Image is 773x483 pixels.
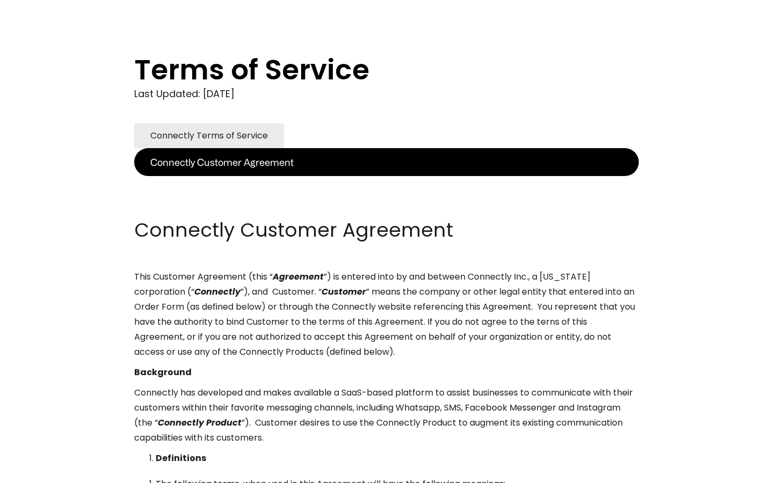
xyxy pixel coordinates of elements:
[134,217,639,244] h2: Connectly Customer Agreement
[134,269,639,360] p: This Customer Agreement (this “ ”) is entered into by and between Connectly Inc., a [US_STATE] co...
[150,128,268,143] div: Connectly Terms of Service
[11,463,64,479] aside: Language selected: English
[134,176,639,191] p: ‍
[134,385,639,445] p: Connectly has developed and makes available a SaaS-based platform to assist businesses to communi...
[158,416,242,429] em: Connectly Product
[134,86,639,102] div: Last Updated: [DATE]
[322,286,366,298] em: Customer
[134,366,192,378] strong: Background
[134,54,596,86] h1: Terms of Service
[21,464,64,479] ul: Language list
[194,286,240,298] em: Connectly
[150,155,294,170] div: Connectly Customer Agreement
[134,196,639,211] p: ‍
[273,270,324,283] em: Agreement
[156,452,206,464] strong: Definitions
